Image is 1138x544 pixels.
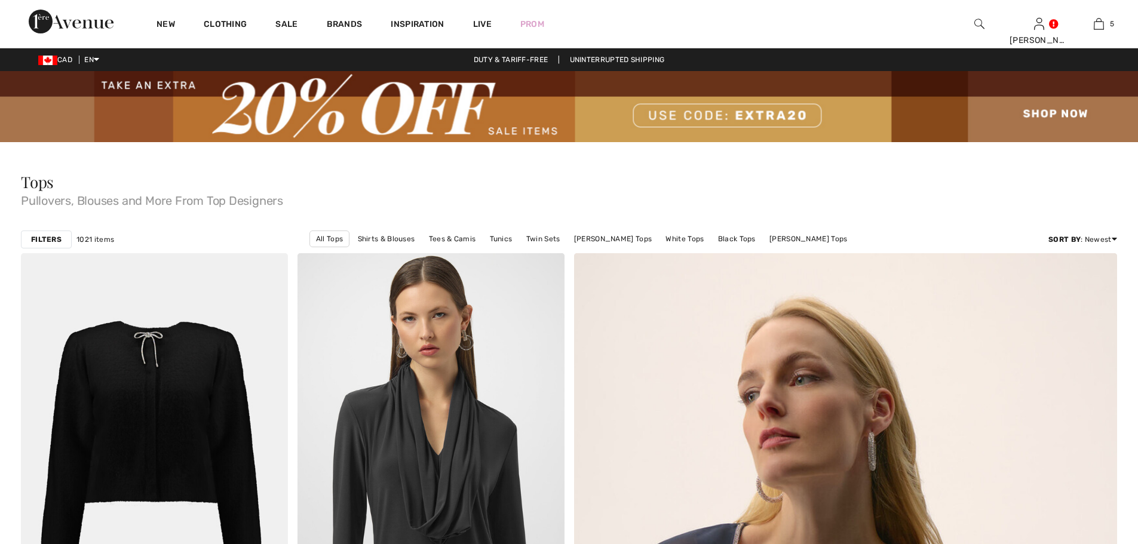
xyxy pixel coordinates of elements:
[712,231,762,247] a: Black Tops
[473,18,492,30] a: Live
[1034,18,1044,29] a: Sign In
[484,231,519,247] a: Tunics
[660,231,710,247] a: White Tops
[763,231,853,247] a: [PERSON_NAME] Tops
[568,231,658,247] a: [PERSON_NAME] Tops
[352,231,421,247] a: Shirts & Blouses
[1094,17,1104,31] img: My Bag
[38,56,77,64] span: CAD
[1034,17,1044,31] img: My Info
[21,171,54,192] span: Tops
[29,10,114,33] img: 1ère Avenue
[1110,19,1114,29] span: 5
[1010,34,1068,47] div: [PERSON_NAME]
[520,18,544,30] a: Prom
[21,190,1117,207] span: Pullovers, Blouses and More From Top Designers
[157,19,175,32] a: New
[327,19,363,32] a: Brands
[423,231,482,247] a: Tees & Camis
[31,234,62,245] strong: Filters
[309,230,349,247] a: All Tops
[1048,234,1117,245] div: : Newest
[38,56,57,65] img: Canadian Dollar
[76,234,114,245] span: 1021 items
[391,19,444,32] span: Inspiration
[84,56,99,64] span: EN
[974,17,984,31] img: search the website
[1069,17,1128,31] a: 5
[275,19,297,32] a: Sale
[1048,235,1081,244] strong: Sort By
[520,231,566,247] a: Twin Sets
[204,19,247,32] a: Clothing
